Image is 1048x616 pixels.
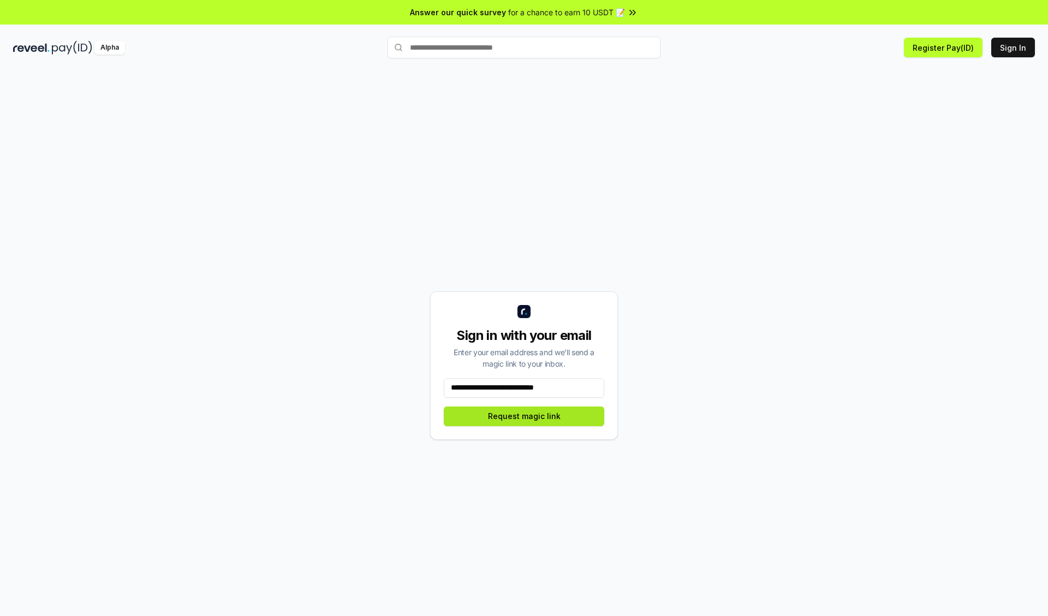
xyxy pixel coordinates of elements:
img: reveel_dark [13,41,50,55]
div: Sign in with your email [444,327,604,344]
img: pay_id [52,41,92,55]
button: Sign In [991,38,1035,57]
img: logo_small [517,305,531,318]
span: Answer our quick survey [410,7,506,18]
button: Request magic link [444,406,604,426]
button: Register Pay(ID) [904,38,982,57]
div: Enter your email address and we’ll send a magic link to your inbox. [444,346,604,369]
div: Alpha [94,41,125,55]
span: for a chance to earn 10 USDT 📝 [508,7,625,18]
